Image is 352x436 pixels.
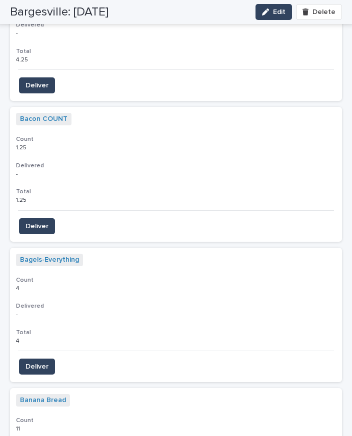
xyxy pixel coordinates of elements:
[273,8,285,15] span: Edit
[16,417,336,425] h3: Count
[16,195,28,204] p: 1.25
[16,169,20,178] p: -
[16,47,336,55] h3: Total
[19,218,55,234] button: Deliver
[16,283,21,292] p: 4
[16,309,20,318] p: -
[16,302,336,310] h3: Delivered
[16,276,336,284] h3: Count
[16,188,336,196] h3: Total
[16,162,336,170] h3: Delivered
[25,221,48,231] span: Deliver
[10,107,342,242] a: Bacon COUNT Count1.251.25 Delivered-- Total1.251.25 Deliver
[255,4,292,20] button: Edit
[16,424,22,433] p: 11
[25,80,48,90] span: Deliver
[20,256,79,264] a: Bagels-Everything
[16,135,336,143] h3: Count
[312,8,335,15] span: Delete
[10,5,108,19] h2: Bargesville: [DATE]
[20,396,66,405] a: Banana Bread
[16,336,21,345] p: 4
[16,329,336,337] h3: Total
[10,248,342,383] a: Bagels-Everything Count44 Delivered-- Total44 Deliver
[19,359,55,375] button: Deliver
[20,115,67,123] a: Bacon COUNT
[296,4,342,20] button: Delete
[16,54,30,63] p: 4.25
[16,142,28,151] p: 1.25
[16,21,336,29] h3: Delivered
[16,28,20,37] p: -
[19,77,55,93] button: Deliver
[25,362,48,372] span: Deliver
